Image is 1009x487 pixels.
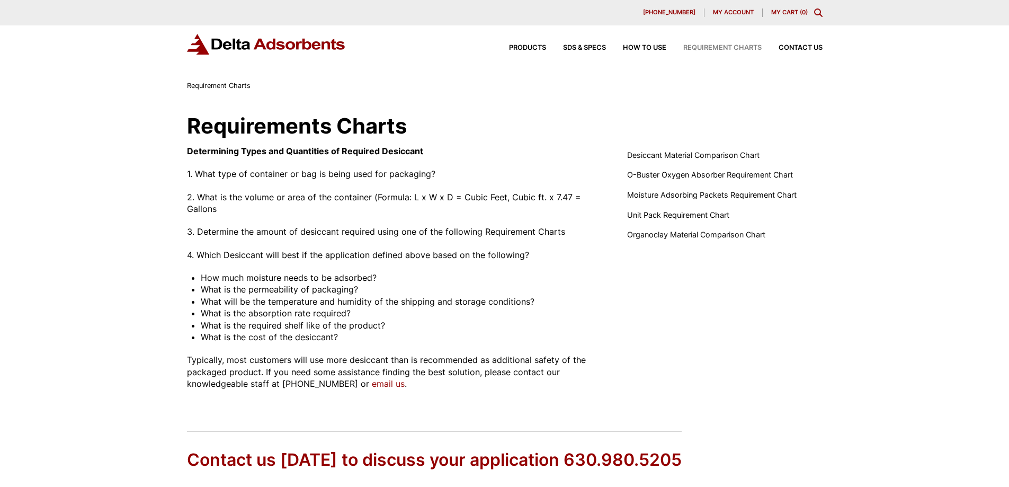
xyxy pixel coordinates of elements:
[627,229,765,241] a: Organoclay Material Comparison Chart
[814,8,823,17] div: Toggle Modal Content
[771,8,808,16] a: My Cart (0)
[623,45,666,51] span: How to Use
[187,448,682,472] div: Contact us [DATE] to discuss your application 630.980.5205
[627,209,729,221] a: Unit Pack Requirement Chart
[683,45,762,51] span: Requirement Charts
[187,146,423,156] strong: Determining Types and Quantities of Required Desiccant
[372,378,405,389] a: email us
[187,34,346,55] img: Delta Adsorbents
[187,116,823,137] h1: Requirements Charts
[563,45,606,51] span: SDS & SPECS
[201,272,602,284] li: How much moisture needs to be adsorbed?
[643,10,695,15] span: [PHONE_NUMBER]
[704,8,763,17] a: My account
[666,45,762,51] a: Requirement Charts
[546,45,606,51] a: SDS & SPECS
[201,284,602,295] li: What is the permeability of packaging?
[802,8,806,16] span: 0
[187,226,602,237] p: 3. Determine the amount of desiccant required using one of the following Requirement Charts
[187,168,602,180] p: 1. What type of container or bag is being used for packaging?
[762,45,823,51] a: Contact Us
[187,191,602,215] p: 2. What is the volume or area of the container (Formula: L x W x D = Cubic Feet, Cubic ft. x 7.47...
[627,189,797,201] a: Moisture Adsorbing Packets Requirement Chart
[606,45,666,51] a: How to Use
[187,249,602,261] p: 4. Which Desiccant will best if the application defined above based on the following?
[492,45,546,51] a: Products
[201,320,602,331] li: What is the required shelf like of the product?
[635,8,704,17] a: [PHONE_NUMBER]
[187,354,602,389] p: Typically, most customers will use more desiccant than is recommended as additional safety of the...
[201,307,602,319] li: What is the absorption rate required?
[627,149,760,161] a: Desiccant Material Comparison Chart
[713,10,754,15] span: My account
[509,45,546,51] span: Products
[187,82,251,90] span: Requirement Charts
[201,296,602,307] li: What will be the temperature and humidity of the shipping and storage conditions?
[627,169,793,181] a: O-Buster Oxygen Absorber Requirement Chart
[201,331,602,343] li: What is the cost of the desiccant?
[779,45,823,51] span: Contact Us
